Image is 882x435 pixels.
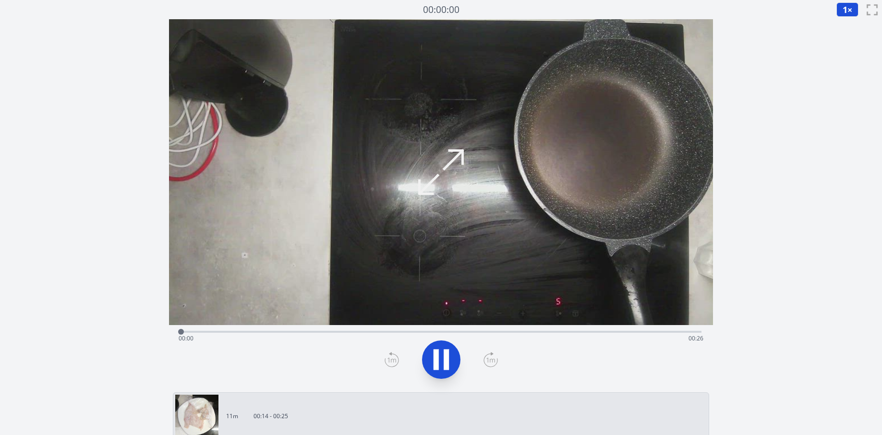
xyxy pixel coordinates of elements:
span: 1 [843,4,847,15]
button: 1× [836,2,858,17]
span: 00:26 [689,334,703,342]
a: 00:00:00 [423,3,459,17]
p: 00:14 - 00:25 [254,412,288,420]
p: 11m [226,412,238,420]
